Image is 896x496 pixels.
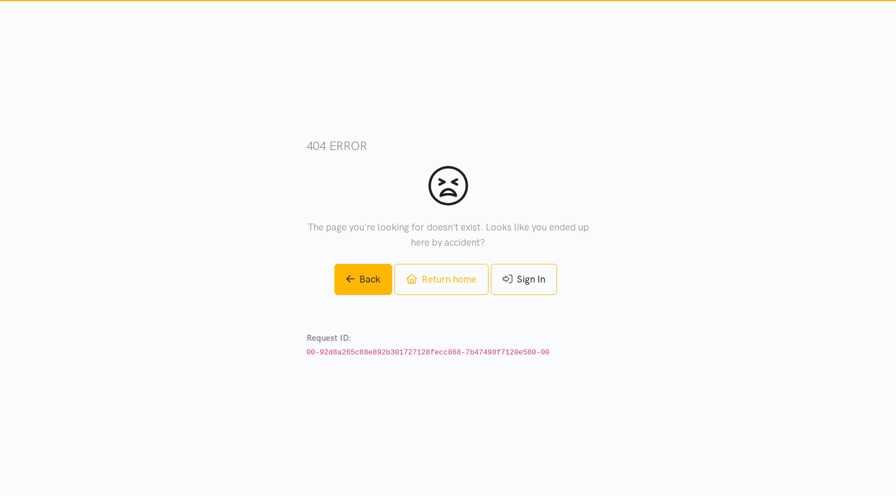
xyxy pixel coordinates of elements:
a: Return home [394,264,489,295]
a: Back [334,264,392,295]
a: Sign In [491,264,557,295]
p: The page you're looking for doesn't exist. Looks like you ended up here by accident? [307,220,590,250]
code: 00-92d8a265c88e892b301727128fecc868-7b47498f7120e580-00 [307,348,550,357]
h3: 404 error [307,138,590,154]
strong: Request ID: [307,333,351,343]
